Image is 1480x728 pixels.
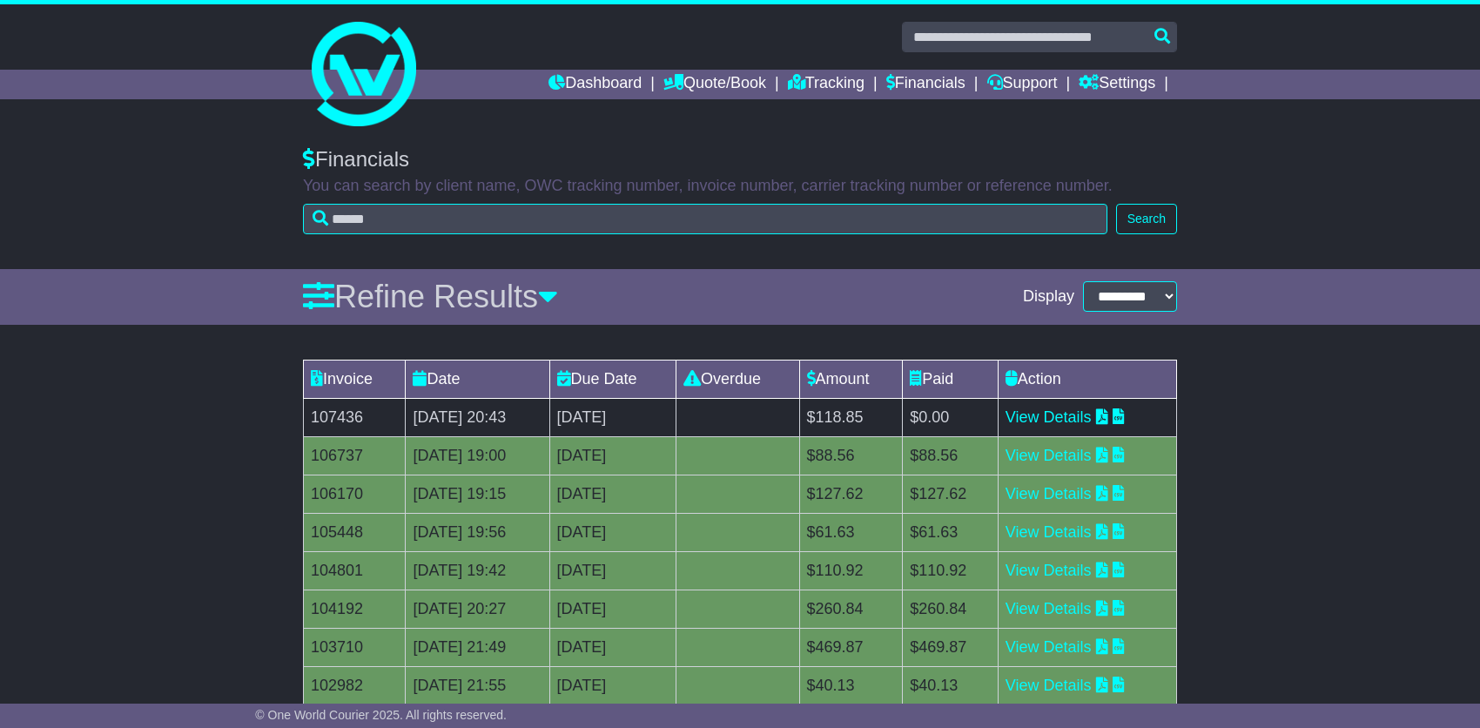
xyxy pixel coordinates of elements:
a: View Details [1006,447,1092,464]
a: View Details [1006,485,1092,502]
button: Search [1116,204,1177,234]
td: $40.13 [903,666,999,704]
td: $0.00 [903,398,999,436]
td: [DATE] 19:42 [406,551,549,590]
td: [DATE] 19:00 [406,436,549,475]
td: 103710 [304,628,406,666]
td: $110.92 [903,551,999,590]
td: [DATE] [549,513,676,551]
td: [DATE] [549,666,676,704]
a: Support [987,70,1058,99]
span: Display [1023,287,1074,307]
td: $110.92 [799,551,903,590]
td: $118.85 [799,398,903,436]
td: [DATE] 20:43 [406,398,549,436]
td: 105448 [304,513,406,551]
a: View Details [1006,562,1092,579]
td: [DATE] [549,551,676,590]
a: Settings [1079,70,1155,99]
td: [DATE] [549,436,676,475]
td: [DATE] 21:49 [406,628,549,666]
td: $88.56 [903,436,999,475]
td: Invoice [304,360,406,398]
td: Amount [799,360,903,398]
td: [DATE] 20:27 [406,590,549,628]
td: Paid [903,360,999,398]
a: View Details [1006,677,1092,694]
a: Refine Results [303,279,558,314]
td: [DATE] 21:55 [406,666,549,704]
div: Financials [303,147,1177,172]
td: Date [406,360,549,398]
td: $469.87 [903,628,999,666]
td: [DATE] [549,628,676,666]
td: Action [998,360,1176,398]
span: © One World Courier 2025. All rights reserved. [255,708,507,722]
td: 107436 [304,398,406,436]
td: [DATE] [549,398,676,436]
td: $88.56 [799,436,903,475]
td: [DATE] [549,590,676,628]
td: 106170 [304,475,406,513]
a: Tracking [788,70,864,99]
td: 104801 [304,551,406,590]
td: Due Date [549,360,676,398]
a: Dashboard [548,70,642,99]
td: $260.84 [799,590,903,628]
a: View Details [1006,408,1092,426]
td: $127.62 [799,475,903,513]
td: $61.63 [799,513,903,551]
td: $61.63 [903,513,999,551]
a: View Details [1006,523,1092,541]
td: [DATE] 19:56 [406,513,549,551]
a: View Details [1006,600,1092,617]
a: View Details [1006,638,1092,656]
td: 106737 [304,436,406,475]
td: [DATE] 19:15 [406,475,549,513]
td: [DATE] [549,475,676,513]
td: 104192 [304,590,406,628]
td: $260.84 [903,590,999,628]
td: $469.87 [799,628,903,666]
a: Financials [886,70,965,99]
td: $127.62 [903,475,999,513]
p: You can search by client name, OWC tracking number, invoice number, carrier tracking number or re... [303,177,1177,196]
td: $40.13 [799,666,903,704]
td: 102982 [304,666,406,704]
td: Overdue [676,360,799,398]
a: Quote/Book [663,70,766,99]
